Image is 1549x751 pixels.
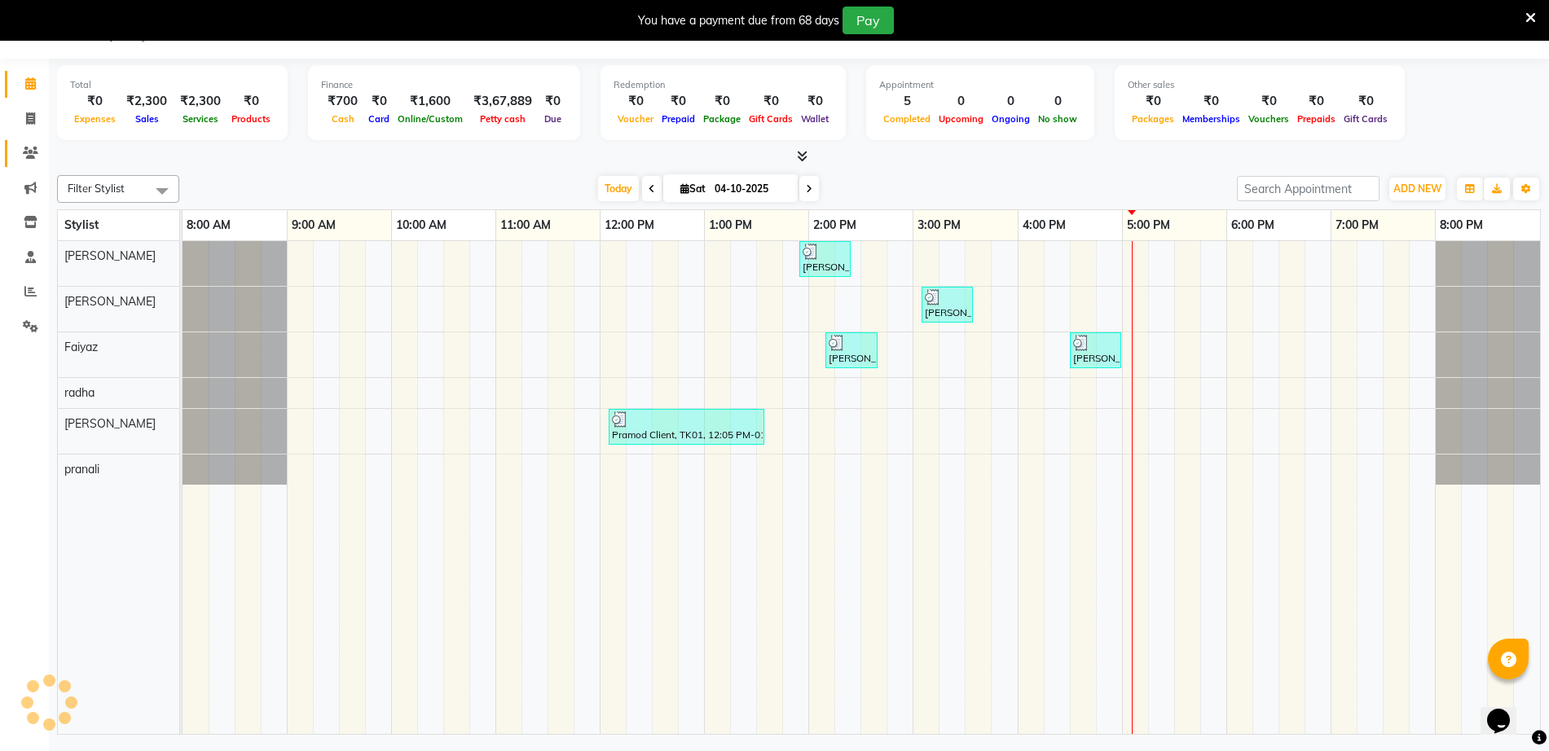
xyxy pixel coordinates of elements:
span: Services [178,113,222,125]
iframe: chat widget [1481,686,1533,735]
div: ₹0 [1293,92,1340,111]
div: [PERSON_NAME] Client, TK04, 03:05 PM-03:35 PM, WOMENS CARE - HAIRCUT AND STYLING - Hair Trim [923,289,971,320]
div: 0 [988,92,1034,111]
div: 0 [1034,92,1081,111]
a: 11:00 AM [496,213,555,237]
div: Pramod Client, TK01, 12:05 PM-01:35 PM, FACIAL - CLEANUP - Whitening Cleanup,HAIR BASICS (MEN) - ... [610,411,763,442]
div: Other sales [1128,78,1392,92]
span: Memberships [1178,113,1244,125]
a: 12:00 PM [601,213,658,237]
div: [PERSON_NAME] ranshevre, TK05, 04:30 PM-05:00 PM, HAIR BASICS (MEN) - Hair Cut [1072,335,1120,366]
div: Appointment [879,78,1081,92]
span: Today [598,176,639,201]
div: ₹0 [1340,92,1392,111]
div: ₹0 [227,92,275,111]
span: Filter Stylist [68,182,125,195]
a: 2:00 PM [809,213,860,237]
div: [PERSON_NAME] Client, TK03, 02:10 PM-02:40 PM, HAIR BASICS (MEN) - Hair Cut [827,335,876,366]
div: 5 [879,92,935,111]
span: Expenses [70,113,120,125]
span: Prepaids [1293,113,1340,125]
div: ₹1,600 [394,92,467,111]
span: Sales [131,113,163,125]
span: Sat [676,182,710,195]
a: 9:00 AM [288,213,340,237]
span: Card [364,113,394,125]
div: ₹700 [321,92,364,111]
span: Gift Cards [1340,113,1392,125]
span: Cash [328,113,359,125]
span: Upcoming [935,113,988,125]
a: 6:00 PM [1227,213,1278,237]
input: 2025-10-04 [710,177,791,201]
div: ₹2,300 [120,92,174,111]
a: 8:00 PM [1436,213,1487,237]
div: ₹3,67,889 [467,92,539,111]
a: 8:00 AM [183,213,235,237]
div: Total [70,78,275,92]
a: 7:00 PM [1331,213,1383,237]
div: You have a payment due from 68 days [638,12,839,29]
span: Ongoing [988,113,1034,125]
span: [PERSON_NAME] [64,248,156,263]
div: Redemption [614,78,833,92]
span: Voucher [614,113,658,125]
span: ADD NEW [1393,182,1441,195]
div: ₹0 [699,92,745,111]
div: ₹0 [658,92,699,111]
a: 5:00 PM [1123,213,1174,237]
span: radha [64,385,95,400]
div: ₹0 [1178,92,1244,111]
div: ₹0 [797,92,833,111]
button: ADD NEW [1389,178,1446,200]
div: ₹0 [1128,92,1178,111]
div: ₹0 [1244,92,1293,111]
span: Completed [879,113,935,125]
span: pranali [64,462,99,477]
span: Petty cash [476,113,530,125]
div: [PERSON_NAME], TK02, 01:55 PM-02:25 PM, HAIR BASICS (MEN) - Hair Cut [801,244,849,274]
span: Products [227,113,275,125]
div: ₹0 [614,92,658,111]
span: Vouchers [1244,113,1293,125]
div: ₹0 [745,92,797,111]
span: Wallet [797,113,833,125]
a: 1:00 PM [705,213,756,237]
span: Prepaid [658,113,699,125]
span: Packages [1128,113,1178,125]
span: Package [699,113,745,125]
span: Stylist [64,217,99,232]
div: ₹0 [539,92,567,111]
span: No show [1034,113,1081,125]
div: 0 [935,92,988,111]
span: Faiyaz [64,340,98,354]
span: Due [540,113,565,125]
div: ₹0 [70,92,120,111]
span: Gift Cards [745,113,797,125]
input: Search Appointment [1237,176,1380,201]
div: ₹2,300 [174,92,227,111]
div: ₹0 [364,92,394,111]
span: [PERSON_NAME] [64,416,156,431]
a: 3:00 PM [913,213,965,237]
div: Finance [321,78,567,92]
button: Pay [843,7,894,34]
span: [PERSON_NAME] [64,294,156,309]
a: 4:00 PM [1019,213,1070,237]
a: 10:00 AM [392,213,451,237]
span: Online/Custom [394,113,467,125]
